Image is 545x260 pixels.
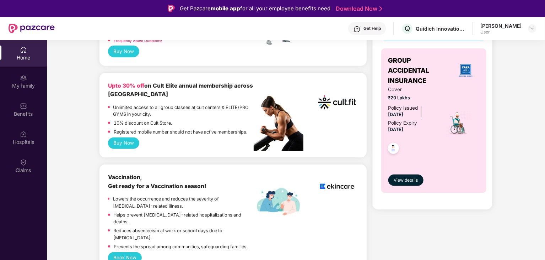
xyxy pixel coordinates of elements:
[20,103,27,110] img: svg+xml;base64,PHN2ZyBpZD0iQmVuZWZpdHMiIHhtbG5zPSJodHRwOi8vd3d3LnczLm9yZy8yMDAwL3N2ZyIgd2lkdGg9Ij...
[388,94,437,102] span: ₹20 Lakhs
[20,74,27,82] img: svg+xml;base64,PHN2ZyB3aWR0aD0iMjAiIGhlaWdodD0iMjAiIHZpZXdCb3g9IjAgMCAyMCAyMCIgZmlsbD0ibm9uZSIgeG...
[114,129,247,136] p: Registered mobile number should not have active memberships.
[363,26,381,31] div: Get Help
[254,96,303,151] img: pc2.png
[388,56,452,86] span: GROUP ACCIDENTAL INSURANCE
[114,38,162,43] a: Frequently Asked Questions!
[388,175,423,186] button: View details
[108,46,140,57] button: Buy Now
[388,127,404,132] span: [DATE]
[114,212,254,226] p: Helps prevent [MEDICAL_DATA]-related hospitalizations and deaths.
[9,24,55,33] img: New Pazcare Logo
[113,196,254,210] p: Lowers the occurrence and reduces the severity of [MEDICAL_DATA]-related illness.
[20,131,27,138] img: svg+xml;base64,PHN2ZyBpZD0iSG9zcGl0YWxzIiB4bWxucz0iaHR0cDovL3d3dy53My5vcmcvMjAwMC9zdmciIHdpZHRoPS...
[108,137,140,149] button: Buy Now
[108,82,253,98] b: on Cult Elite annual membership across [GEOGRAPHIC_DATA]
[168,5,175,12] img: Logo
[336,5,380,12] a: Download Now
[316,173,358,200] img: logoEkincare.png
[113,104,254,118] p: Unlimited access to all group classes at cult centers & ELITE/PRO GYMS in your city.
[379,5,382,12] img: Stroke
[180,4,330,13] div: Get Pazcare for all your employee benefits need
[354,26,361,33] img: svg+xml;base64,PHN2ZyBpZD0iSGVscC0zMngzMiIgeG1sbnM9Imh0dHA6Ly93d3cudzMub3JnLzIwMDAvc3ZnIiB3aWR0aD...
[388,119,417,127] div: Policy Expiry
[456,61,475,80] img: insurerLogo
[529,26,535,31] img: svg+xml;base64,PHN2ZyBpZD0iRHJvcGRvd24tMzJ4MzIiIHhtbG5zPSJodHRwOi8vd3d3LnczLm9yZy8yMDAwL3N2ZyIgd2...
[388,86,437,93] span: Cover
[394,177,418,184] span: View details
[388,112,404,117] span: [DATE]
[416,25,465,32] div: Quidich Innovation Labs Private Limited
[446,111,470,136] img: icon
[388,104,418,112] div: Policy issued
[405,24,410,33] span: Q
[108,82,144,89] b: Upto 30% off
[113,227,254,241] p: Reduces absenteeism at work or school days due to [MEDICAL_DATA].
[114,120,172,127] p: 10% discount on Cult Store.
[20,46,27,53] img: svg+xml;base64,PHN2ZyBpZD0iSG9tZSIgeG1sbnM9Imh0dHA6Ly93d3cudzMub3JnLzIwMDAvc3ZnIiB3aWR0aD0iMjAiIG...
[211,5,240,12] strong: mobile app
[254,187,303,216] img: labelEkincare.png
[20,159,27,166] img: svg+xml;base64,PHN2ZyBpZD0iQ2xhaW0iIHhtbG5zPSJodHRwOi8vd3d3LnczLm9yZy8yMDAwL3N2ZyIgd2lkdGg9IjIwIi...
[480,22,522,29] div: [PERSON_NAME]
[385,141,402,158] img: svg+xml;base64,PHN2ZyB4bWxucz0iaHR0cDovL3d3dy53My5vcmcvMjAwMC9zdmciIHdpZHRoPSI0OC45NDMiIGhlaWdodD...
[114,243,248,250] p: Prevents the spread among communities, safeguarding families.
[480,29,522,35] div: User
[108,174,206,189] b: Vaccination, Get ready for a Vaccination season!
[316,82,358,123] img: cult.png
